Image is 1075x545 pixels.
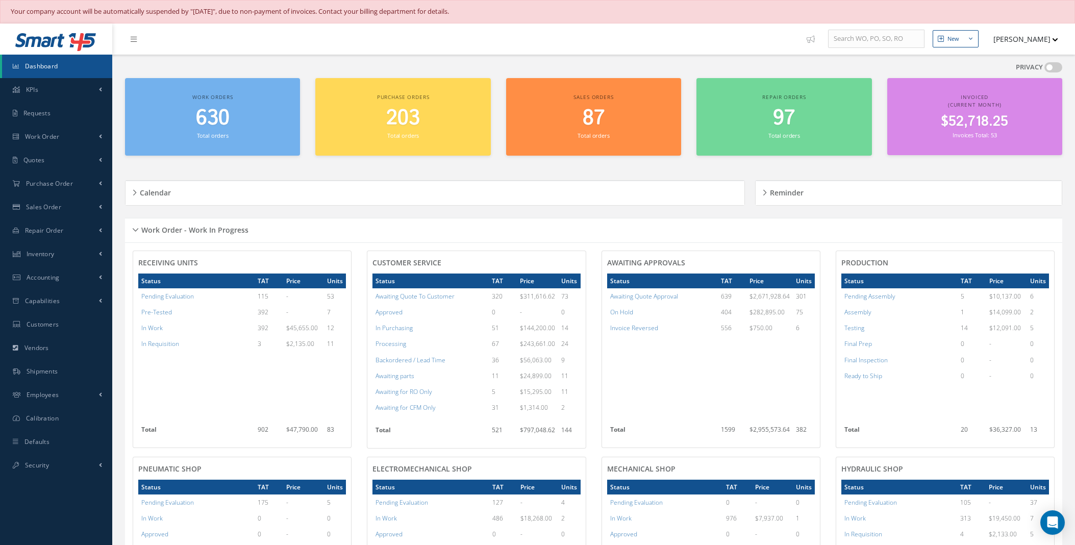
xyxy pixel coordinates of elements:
h4: ELECTROMECHANICAL SHOP [372,465,580,474]
span: KPIs [26,85,38,94]
span: - [755,498,757,507]
td: 0 [793,526,815,542]
a: Pending Evaluation [610,498,663,507]
td: 0 [1027,368,1049,384]
th: TAT [489,480,518,494]
th: Units [793,274,815,288]
span: 87 [583,104,605,133]
a: In Work [844,514,866,523]
td: 382 [793,422,815,442]
span: - [755,530,757,538]
td: 902 [255,422,283,442]
th: Total [841,422,958,442]
td: 144 [558,423,580,443]
span: Dashboard [25,62,58,70]
th: TAT [957,480,986,494]
h4: MECHANICAL SHOP [607,465,815,474]
span: Purchase orders [377,93,430,101]
span: $750.00 [749,324,772,332]
a: Pending Assembly [844,292,895,301]
td: 486 [489,510,518,526]
a: Final Prep [844,339,872,348]
td: 0 [255,510,283,526]
td: 0 [1027,352,1049,368]
h4: RECEIVING UNITS [138,259,346,267]
span: $2,955,573.64 [749,425,790,434]
span: $2,671,928.64 [749,292,790,301]
td: 0 [558,304,580,320]
span: $45,655.00 [286,324,318,332]
td: 75 [793,304,815,320]
td: 2 [558,510,580,526]
span: $47,790.00 [286,425,318,434]
a: On Hold [610,308,633,316]
span: - [286,292,288,301]
th: Units [324,274,346,288]
h4: AWAITING APPROVALS [607,259,815,267]
span: Invoiced [961,93,988,101]
h5: Work Order - Work In Progress [138,222,248,235]
td: 0 [1027,336,1049,352]
span: - [989,356,991,364]
span: Security [25,461,49,469]
td: 31 [489,400,517,415]
a: Ready to Ship [844,371,882,380]
td: 9 [558,352,580,368]
a: Pending Evaluation [141,292,194,301]
a: Awaiting for CFM Only [376,403,436,412]
h4: PNEUMATIC SHOP [138,465,346,474]
td: 0 [255,526,283,542]
span: Capabilities [25,296,60,305]
td: 11 [558,368,580,384]
span: $2,135.00 [286,339,314,348]
span: 203 [386,104,420,133]
span: - [520,498,522,507]
td: 0 [958,368,986,384]
span: Work Order [25,132,60,141]
td: 5 [958,288,986,304]
span: Requests [23,109,51,117]
td: 404 [718,304,746,320]
span: Repair orders [762,93,806,101]
th: Status [841,480,957,494]
span: - [286,530,288,538]
td: 12 [324,320,346,336]
td: 0 [324,526,346,542]
th: Price [986,480,1027,494]
th: TAT [718,274,746,288]
td: 105 [957,494,986,510]
h4: HYDRAULIC SHOP [841,465,1049,474]
td: 0 [489,304,517,320]
a: In Work [376,514,397,523]
h4: CUSTOMER SERVICE [372,259,580,267]
label: PRIVACY [1016,62,1043,72]
td: 0 [723,526,752,542]
a: In Work [610,514,632,523]
small: Invoices Total: 53 [953,131,996,139]
td: 127 [489,494,518,510]
td: 14 [558,320,580,336]
td: 51 [489,320,517,336]
small: Total orders [197,132,229,139]
td: 4 [957,526,986,542]
th: Status [372,274,488,288]
span: $19,450.00 [989,514,1020,523]
td: 13 [1027,422,1049,442]
span: $243,661.00 [520,339,555,348]
span: 97 [773,104,795,133]
td: 392 [255,320,283,336]
a: In Purchasing [376,324,413,332]
span: $15,295.00 [520,387,552,396]
td: 0 [723,494,752,510]
span: - [286,498,288,507]
th: TAT [958,274,986,288]
a: Sales orders 87 Total orders [506,78,681,156]
span: Customers [27,320,59,329]
td: 53 [324,288,346,304]
td: 115 [255,288,283,304]
th: TAT [723,480,752,494]
td: 0 [489,526,518,542]
th: Price [986,274,1027,288]
h5: Reminder [767,185,804,197]
span: Sales orders [573,93,613,101]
